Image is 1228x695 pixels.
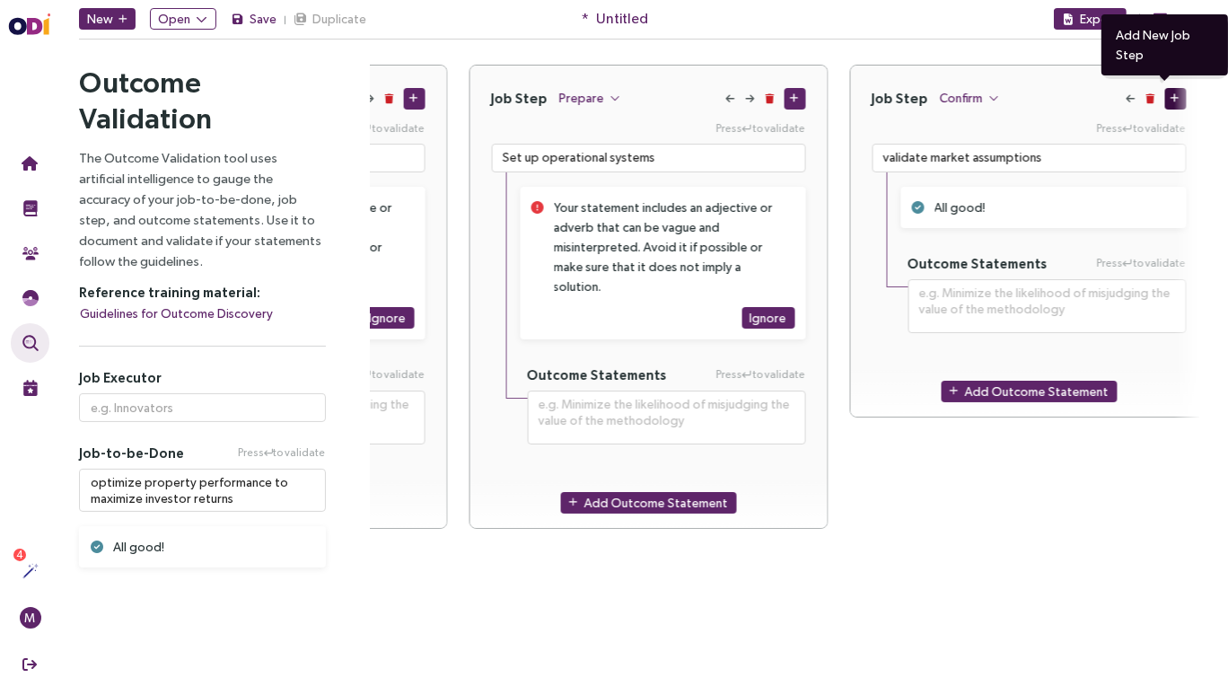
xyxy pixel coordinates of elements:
[79,369,326,386] h5: Job Executor
[79,65,326,136] h2: Outcome Validation
[11,189,49,228] button: Training
[11,368,49,408] button: Live Events
[492,144,806,172] textarea: Press Enter to validate
[79,469,326,512] textarea: Press Enter to validate
[11,551,49,591] button: Actions
[22,290,39,306] img: JTBD Needs Framework
[79,147,326,271] p: The Outcome Validation tool uses artificial intelligence to gauge the accuracy of your job-to-be-...
[765,93,777,106] button: Delete Job Step
[560,88,605,108] span: Prepare
[1145,93,1158,106] button: Delete Job Step
[17,549,23,561] span: 4
[364,93,377,106] button: Move Right
[384,93,397,106] button: Delete Job Step
[79,285,260,300] strong: Reference training material:
[113,537,294,557] div: All good!
[337,366,425,383] span: Press to validate
[1080,9,1118,29] span: Export
[942,381,1118,402] button: Add Outcome Statement
[80,304,273,323] span: Guidelines for Outcome Discovery
[717,366,806,383] span: Press to validate
[873,144,1187,172] textarea: Press Enter to validate
[745,93,758,106] button: Move Right
[1101,14,1228,75] div: Add New Job Step
[492,90,548,107] h4: Job Step
[11,144,49,183] button: Home
[239,444,326,462] span: Press to validate
[22,200,39,216] img: Training
[13,549,26,561] sup: 4
[150,8,216,30] button: Open
[79,444,184,462] span: Job-to-be-Done
[528,391,806,444] textarea: Press Enter to validate
[935,198,1154,217] div: All good!
[22,563,39,579] img: Actions
[79,393,326,422] input: e.g. Innovators
[750,308,787,328] span: Ignore
[966,382,1110,401] span: Add Outcome Statement
[725,93,738,106] button: Move Left
[11,278,49,318] button: Needs Framework
[294,8,367,30] button: Duplicate
[941,88,984,108] span: Confirm
[362,307,415,329] button: Ignore
[555,198,774,296] div: Your statement includes an adjective or adverb that can be vague and misinterpreted. Avoid it if ...
[22,380,39,396] img: Live Events
[559,87,622,109] button: Prepare
[11,598,49,638] button: M
[873,90,929,107] h4: Job Step
[940,87,1001,109] button: Confirm
[1098,255,1187,272] span: Press to validate
[1054,8,1127,30] button: Export
[561,492,737,514] button: Add Outcome Statement
[908,279,1187,333] textarea: Press Enter to validate
[1126,93,1138,106] button: Move Left
[79,8,136,30] button: New
[597,7,649,30] span: Untitled
[158,9,190,29] span: Open
[22,245,39,261] img: Community
[1172,9,1198,29] span: Tour
[742,307,795,329] button: Ignore
[528,366,668,383] h5: Outcome Statements
[11,645,49,684] button: Sign Out
[22,335,39,351] img: Outcome Validation
[11,233,49,273] button: Community
[370,308,407,328] span: Ignore
[908,255,1048,272] h5: Outcome Statements
[231,8,277,30] button: Save
[25,607,36,629] span: M
[1153,8,1199,30] button: Tour
[79,303,274,324] button: Guidelines for Outcome Discovery
[87,9,113,29] span: New
[250,9,276,29] span: Save
[585,493,729,513] span: Add Outcome Statement
[11,323,49,363] button: Outcome Validation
